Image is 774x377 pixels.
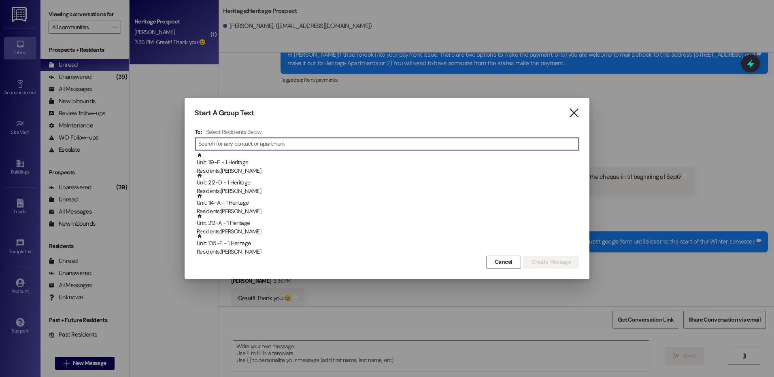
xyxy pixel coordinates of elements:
[195,152,579,173] div: Unit: 119~E - 1 HeritageResidents:[PERSON_NAME]
[195,108,254,118] h3: Start A Group Text
[195,193,579,213] div: Unit: 114~A - 1 HeritageResidents:[PERSON_NAME]
[197,213,579,236] div: Unit: 212~A - 1 Heritage
[495,258,512,266] span: Cancel
[486,256,521,269] button: Cancel
[197,233,579,256] div: Unit: 105~E - 1 Heritage
[197,248,579,256] div: Residents: [PERSON_NAME]
[532,258,571,266] span: Create Message
[195,213,579,233] div: Unit: 212~A - 1 HeritageResidents:[PERSON_NAME]
[197,187,579,195] div: Residents: [PERSON_NAME]
[197,227,579,236] div: Residents: [PERSON_NAME]
[197,167,579,175] div: Residents: [PERSON_NAME]
[523,256,579,269] button: Create Message
[195,233,579,254] div: Unit: 105~E - 1 HeritageResidents:[PERSON_NAME]
[197,193,579,216] div: Unit: 114~A - 1 Heritage
[195,128,202,136] h3: To:
[197,173,579,196] div: Unit: 212~D - 1 Heritage
[568,109,579,117] i: 
[198,138,579,150] input: Search for any contact or apartment
[195,173,579,193] div: Unit: 212~D - 1 HeritageResidents:[PERSON_NAME]
[197,207,579,216] div: Residents: [PERSON_NAME]
[206,128,262,136] h4: Select Recipients Below
[197,152,579,176] div: Unit: 119~E - 1 Heritage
